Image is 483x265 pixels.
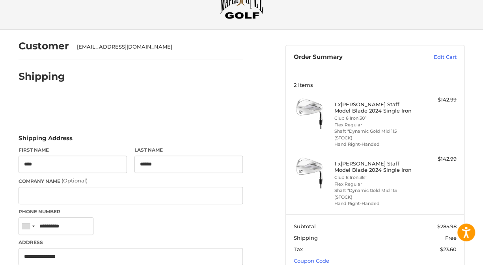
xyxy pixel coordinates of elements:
h3: Order Summary [294,53,405,61]
span: Tax [294,246,303,252]
h4: 1 x [PERSON_NAME] Staff Model Blade 2024 Single Iron [334,101,414,114]
span: Free [445,235,457,241]
a: Coupon Code [294,257,329,264]
label: Company Name [19,177,243,185]
h2: Shipping [19,70,65,83]
li: Flex Regular [334,122,414,128]
label: Last Name [134,147,243,154]
legend: Shipping Address [19,134,73,147]
div: $142.99 [416,155,456,163]
span: $285.98 [437,223,457,229]
a: Edit Cart [405,53,457,61]
li: Flex Regular [334,181,414,188]
h2: Customer [19,40,69,52]
label: Address [19,239,243,246]
li: Club 8 Iron 38° [334,174,414,181]
h4: 1 x [PERSON_NAME] Staff Model Blade 2024 Single Iron [334,160,414,173]
label: First Name [19,147,127,154]
div: [EMAIL_ADDRESS][DOMAIN_NAME] [77,43,235,51]
label: Phone Number [19,208,243,215]
li: Club 6 Iron 30° [334,115,414,122]
small: (Optional) [62,177,88,184]
div: $142.99 [416,96,456,104]
li: Hand Right-Handed [334,200,414,207]
span: $23.60 [440,246,457,252]
li: Shaft *Dynamic Gold Mid 115 (STOCK) [334,187,414,200]
li: Shaft *Dynamic Gold Mid 115 (STOCK) [334,128,414,141]
h3: 2 Items [294,82,457,88]
span: Subtotal [294,223,316,229]
span: Shipping [294,235,318,241]
li: Hand Right-Handed [334,141,414,148]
